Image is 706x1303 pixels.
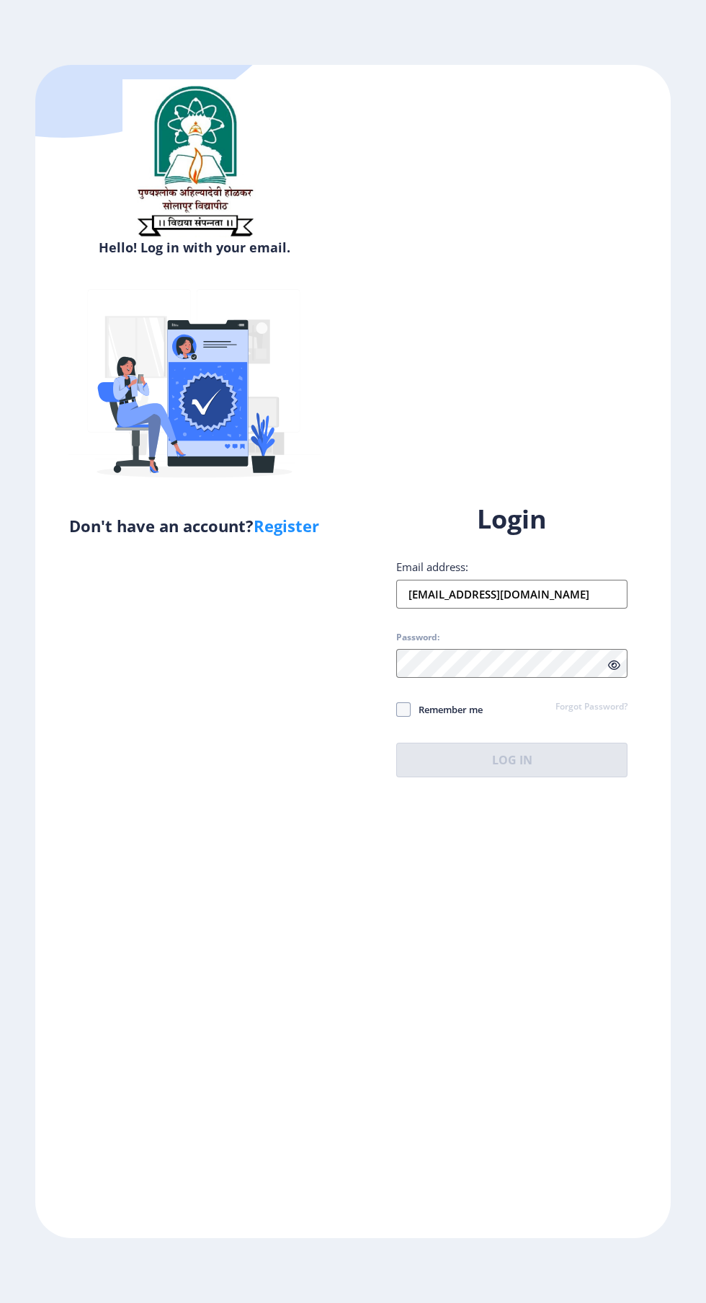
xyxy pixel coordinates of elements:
a: Register [254,515,319,536]
h5: Don't have an account? [46,514,342,537]
label: Password: [396,632,439,643]
img: Verified-rafiki.svg [68,262,321,514]
a: Forgot Password? [555,701,627,714]
input: Email address [396,580,627,609]
img: sulogo.png [122,79,267,242]
span: Remember me [411,701,483,718]
button: Log In [396,743,627,777]
label: Email address: [396,560,468,574]
h1: Login [396,502,627,536]
h6: Hello! Log in with your email. [46,239,342,256]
